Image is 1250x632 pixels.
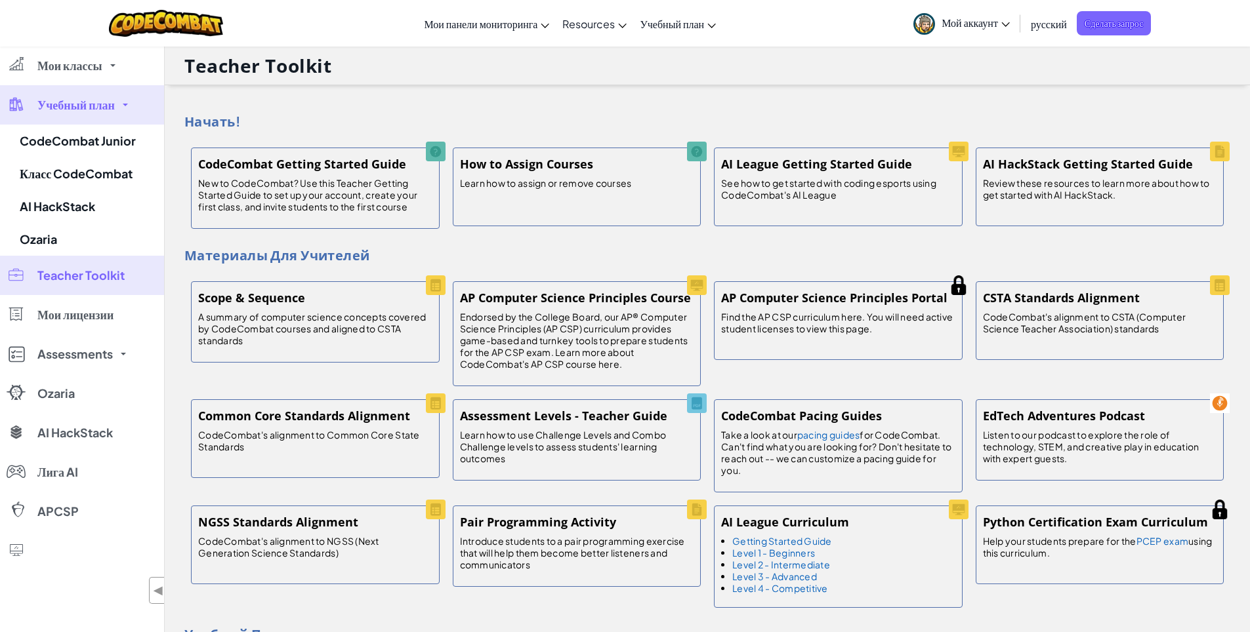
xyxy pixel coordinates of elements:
[1024,6,1073,41] a: русский
[37,466,78,478] span: Лига AI
[983,311,1217,334] p: CodeCombat's alignment to CSTA (Computer Science Teacher Association) standards
[460,406,667,425] h5: Assessment Levels - Teacher Guide
[707,275,969,366] a: AP Computer Science Principles Portal Find the AP CSP curriculum here. You will need active stude...
[732,559,830,570] a: Level 2 - Intermediate
[198,513,358,532] h5: NGSS Standards Alignment
[1031,17,1067,31] span: русский
[198,155,406,174] h5: CodeCombat Getting Started Guide
[446,499,708,593] a: Pair Programming Activity Introduce students to a pair programming exercise that will help them b...
[721,513,849,532] h5: AI League Curriculum
[907,3,1016,44] a: Мой аккаунт
[732,547,815,559] a: Level 1 - Beginners
[721,429,955,476] p: Take a look at our for CodeCombat. Can't find what you are looking for? Don't hesitate to reach o...
[562,17,615,31] span: Resources
[446,141,708,233] a: How to Assign Courses Learn how to assign or remove courses
[460,288,691,307] h5: AP Computer Science Principles Course
[1136,535,1188,547] a: PCEP exam
[446,275,708,393] a: AP Computer Science Principles Course Endorsed by the College Board, our AP® Computer Science Pri...
[633,6,722,41] a: Учебный план
[460,155,593,174] h5: How to Assign Courses
[184,275,446,369] a: Scope & Sequence A summary of computer science concepts covered by CodeCombat courses and aligned...
[721,288,948,307] h5: AP Computer Science Principles Portal
[460,429,694,464] p: Learn how to use Challenge Levels and Combo Challenge levels to assess students' learning outcomes
[109,10,224,37] img: CodeCombat logo
[721,406,882,425] h5: CodeCombat Pacing Guides
[37,387,75,399] span: Ozaria
[37,269,125,281] span: Teacher Toolkit
[184,53,331,78] h1: Teacher Toolkit
[732,570,817,582] a: Level 3 - Advanced
[721,311,955,334] p: Find the AP CSP curriculum here. You will need active student licenses to view this page.
[37,427,113,439] span: AI HackStack
[556,6,633,41] a: Resources
[198,177,432,212] p: New to CodeCombat? Use this Teacher Getting Started Guide to set up your account, create your fir...
[1077,11,1152,35] a: Сделать запрос
[37,348,113,360] span: Assessments
[640,17,704,31] span: Учебный план
[198,406,410,425] h5: Common Core Standards Alignment
[37,60,102,71] span: Мои классы
[913,13,935,35] img: avatar
[184,245,1230,265] h4: Материалы для учителей
[721,177,955,201] p: See how to get started with coding esports using CodeCombat's AI League
[417,6,556,41] a: Мои панели мониторинга
[198,535,432,559] p: CodeCombat's alignment to NGSS (Next Generation Science Standards)
[153,581,164,600] span: ◀
[184,141,446,235] a: CodeCombat Getting Started Guide New to CodeCombat? Use this Teacher Getting Started Guide to set...
[460,311,694,370] p: Endorsed by the College Board, our AP® Computer Science Principles (AP CSP) curriculum provides g...
[983,406,1145,425] h5: EdTech Adventures Podcast
[969,275,1231,366] a: CSTA Standards Alignment CodeCombat's alignment to CSTA (Computer Science Teacher Association) st...
[446,393,708,487] a: Assessment Levels - Teacher Guide Learn how to use Challenge Levels and Combo Challenge levels to...
[797,429,860,441] a: pacing guides
[983,155,1193,174] h5: AI HackStack Getting Started Guide
[732,535,832,547] a: Getting Started Guide
[184,111,1230,131] h4: Начать!
[969,499,1231,591] a: Python Certification Exam Curriculum Help your students prepare for thePCEP examusing this curric...
[942,16,1010,30] span: Мой аккаунт
[732,582,828,594] a: Level 4 - Competitive
[198,288,305,307] h5: Scope & Sequence
[983,535,1217,559] p: Help your students prepare for the using this curriculum.
[184,393,446,484] a: Common Core Standards Alignment CodeCombat's alignment to Common Core State Standards
[969,141,1231,233] a: AI HackStack Getting Started Guide Review these resources to learn more about how to get started ...
[424,17,537,31] span: Мои панели мониторинга
[707,141,969,233] a: AI League Getting Started Guide See how to get started with coding esports using CodeCombat's AI ...
[37,99,115,111] span: Учебный план
[721,155,912,174] h5: AI League Getting Started Guide
[37,309,114,321] span: Мои лицензии
[707,393,969,499] a: CodeCombat Pacing Guides Take a look at ourpacing guidesfor CodeCombat. Can't find what you are l...
[184,499,446,591] a: NGSS Standards Alignment CodeCombat's alignment to NGSS (Next Generation Science Standards)
[983,288,1140,307] h5: CSTA Standards Alignment
[198,311,432,346] p: A summary of computer science concepts covered by CodeCombat courses and aligned to CSTA standards
[969,393,1231,487] a: EdTech Adventures Podcast Listen to our podcast to explore the role of technology, STEM, and crea...
[460,513,616,532] h5: Pair Programming Activity
[983,177,1217,201] p: Review these resources to learn more about how to get started with AI HackStack.
[460,535,694,570] p: Introduce students to a pair programming exercise that will help them become better listeners and...
[460,177,632,189] p: Learn how to assign or remove courses
[983,513,1208,532] h5: Python Certification Exam Curriculum
[198,429,432,452] p: CodeCombat's alignment to Common Core State Standards
[983,429,1217,464] p: Listen to our podcast to explore the role of technology, STEM, and creative play in education wit...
